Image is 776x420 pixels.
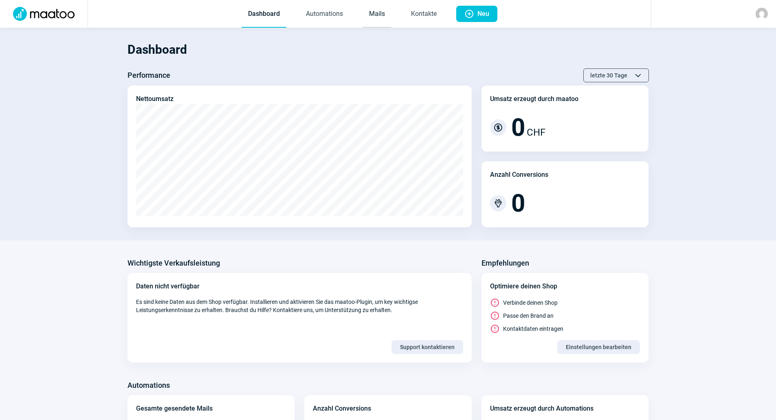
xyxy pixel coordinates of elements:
h3: Wichtigste Verkaufsleistung [128,257,220,270]
a: Automations [299,1,350,28]
h3: Empfehlungen [481,257,529,270]
button: Support kontaktieren [391,340,463,354]
div: Anzahl Conversions [490,170,548,180]
img: Logo [8,7,79,21]
div: Daten nicht verfügbar [136,281,463,291]
div: Umsatz erzeugt durch Automations [490,404,594,413]
a: Kontakte [404,1,443,28]
span: 0 [511,115,525,140]
span: Verbinde deinen Shop [503,299,558,307]
a: Dashboard [242,1,286,28]
div: Nettoumsatz [136,94,174,104]
div: Umsatz erzeugt durch maatoo [490,94,578,104]
span: Einstellungen bearbeiten [566,341,631,354]
div: Optimiere deinen Shop [490,281,640,291]
div: Gesamte gesendete Mails [136,404,213,413]
button: Neu [456,6,497,22]
h3: Automations [128,379,170,392]
span: letzte 30 Tage [590,69,627,82]
h1: Dashboard [128,36,649,64]
span: 0 [511,191,525,215]
span: Kontaktdaten eintragen [503,325,563,333]
span: Passe den Brand an [503,312,554,320]
span: Neu [477,6,489,22]
span: CHF [527,125,545,140]
a: Mails [363,1,391,28]
img: avatar [756,8,768,20]
span: Es sind keine Daten aus dem Shop verfügbar. Installieren und aktivieren Sie das maatoo-Plugin, um... [136,298,463,314]
h3: Performance [128,69,170,82]
button: Einstellungen bearbeiten [557,340,640,354]
div: Anzahl Conversions [313,404,371,413]
span: Support kontaktieren [400,341,455,354]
